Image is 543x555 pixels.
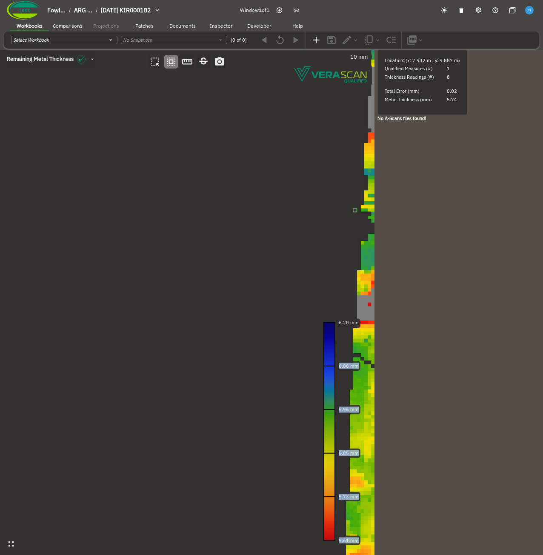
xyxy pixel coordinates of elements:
img: Verascope qualified watermark [294,66,370,83]
text: 6.08 mm [339,363,359,369]
text: 5.85 mm [339,450,359,456]
span: Comparisons [53,23,83,29]
li: / [69,7,71,14]
b: No A-Scans files found! [377,115,426,121]
text: 5.73 mm [339,494,359,500]
span: Workbooks [17,23,43,29]
text: 5.96 mm [339,406,359,412]
span: Remaining Metal Thickness [7,56,74,63]
button: breadcrumb [44,3,168,17]
span: [DATE] KIR0001B2 [101,6,151,14]
img: f6ffcea323530ad0f5eeb9c9447a59c5 [525,6,533,14]
span: 5.74 [447,97,457,103]
span: Fowl... [47,6,66,14]
img: Company Logo [7,1,40,20]
span: Total Error (mm) [385,88,420,94]
span: 1 [447,66,450,72]
text: 5.61 mm [339,538,359,544]
span: Inspector [210,23,232,29]
span: Developer [247,23,271,29]
img: icon in the dropdown [77,55,86,63]
span: Location: (x: 7.932 m , y: 9.887 m) [385,57,460,63]
span: 0.02 [447,88,457,94]
i: Select Workbook [13,37,49,43]
span: ARG ... [74,6,92,14]
span: Patches [135,23,154,29]
nav: breadcrumb [47,6,151,15]
span: Window 1 of 1 [240,6,269,14]
span: Documents [169,23,196,29]
i: No Snapshots [123,37,151,43]
span: Metal Thickness (mm) [385,97,432,103]
span: Help [292,23,303,29]
li: / [96,7,97,14]
span: (0 of 0) [231,37,247,44]
text: 6.20 mm [339,320,359,326]
span: Qualified Measures (#) [385,66,433,72]
span: 10 mm [350,53,368,61]
span: 8 [447,74,450,80]
span: Thickness Readings (#) [385,74,434,80]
